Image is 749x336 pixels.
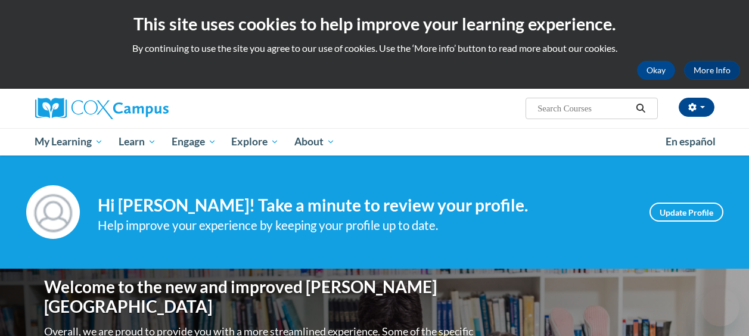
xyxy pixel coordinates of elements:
a: Learn [111,128,164,155]
span: Explore [231,135,279,149]
a: More Info [684,61,740,80]
span: Engage [172,135,216,149]
a: Cox Campus [35,98,250,119]
a: Engage [164,128,224,155]
span: En español [666,135,716,148]
span: My Learning [35,135,103,149]
div: Help improve your experience by keeping your profile up to date. [98,216,632,235]
button: Account Settings [679,98,714,117]
a: About [287,128,343,155]
a: My Learning [27,128,111,155]
span: About [294,135,335,149]
h1: Welcome to the new and improved [PERSON_NAME][GEOGRAPHIC_DATA] [44,277,476,317]
div: Main menu [26,128,723,155]
a: Update Profile [649,203,723,222]
span: Learn [119,135,156,149]
h2: This site uses cookies to help improve your learning experience. [9,12,740,36]
h4: Hi [PERSON_NAME]! Take a minute to review your profile. [98,195,632,216]
input: Search Courses [536,101,632,116]
a: En español [658,129,723,154]
img: Profile Image [26,185,80,239]
p: By continuing to use the site you agree to our use of cookies. Use the ‘More info’ button to read... [9,42,740,55]
button: Okay [637,61,675,80]
button: Search [632,101,649,116]
iframe: Button to launch messaging window [701,288,739,326]
a: Explore [223,128,287,155]
img: Cox Campus [35,98,169,119]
